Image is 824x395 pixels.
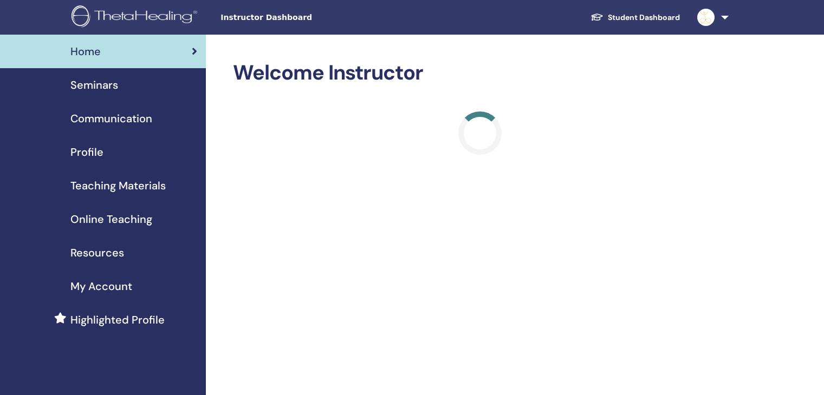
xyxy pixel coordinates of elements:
h2: Welcome Instructor [233,61,726,85]
img: default.jpg [697,9,715,26]
span: My Account [70,278,132,294]
span: Instructor Dashboard [220,12,383,23]
span: Resources [70,245,124,261]
img: graduation-cap-white.svg [591,12,604,22]
span: Communication [70,110,152,127]
span: Teaching Materials [70,177,166,194]
span: Online Teaching [70,211,152,227]
span: Profile [70,144,103,160]
a: Student Dashboard [582,8,689,28]
img: logo.png [72,5,201,30]
span: Home [70,43,101,60]
span: Highlighted Profile [70,312,165,328]
span: Seminars [70,77,118,93]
